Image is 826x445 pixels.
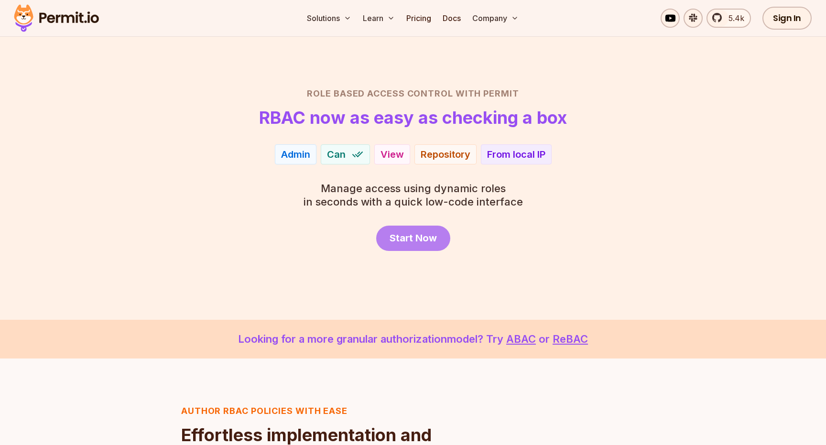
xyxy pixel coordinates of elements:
a: ABAC [506,333,536,345]
div: Admin [281,148,310,161]
div: From local IP [487,148,545,161]
span: with Permit [456,87,519,100]
a: Pricing [402,9,435,28]
span: Can [327,148,346,161]
a: 5.4k [706,9,751,28]
a: ReBAC [553,333,588,345]
h2: Role Based Access Control [78,87,748,100]
button: Company [468,9,522,28]
button: Solutions [303,9,355,28]
div: View [380,148,404,161]
span: 5.4k [723,12,744,24]
a: Sign In [762,7,812,30]
div: Repository [421,148,470,161]
h1: RBAC now as easy as checking a box [259,108,567,127]
a: Start Now [376,226,450,251]
span: Start Now [390,231,437,245]
p: Looking for a more granular authorization model? Try or [23,331,803,347]
a: Docs [439,9,465,28]
h3: Author RBAC POLICIES with EASE [181,404,442,418]
p: in seconds with a quick low-code interface [304,182,523,208]
span: Manage access using dynamic roles [304,182,523,195]
img: Permit logo [10,2,103,34]
button: Learn [359,9,399,28]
